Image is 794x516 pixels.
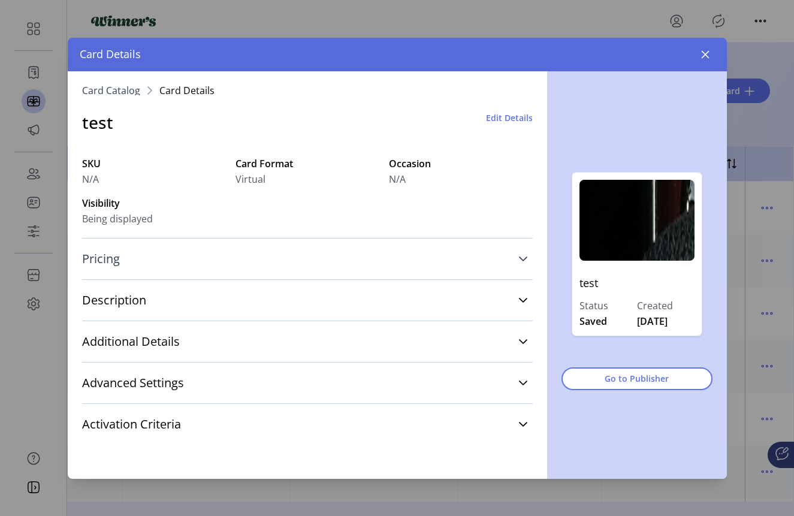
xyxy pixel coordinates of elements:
[82,156,226,171] label: SKU
[486,111,533,124] button: Edit Details
[82,418,181,430] span: Activation Criteria
[82,196,226,210] label: Visibility
[579,314,607,328] span: Saved
[82,370,533,396] a: Advanced Settings
[561,367,713,390] button: Go to Publisher
[159,86,215,95] span: Card Details
[389,172,406,186] span: N/A
[82,86,140,95] a: Card Catalog
[82,287,533,313] a: Description
[637,314,668,328] span: [DATE]
[82,411,533,437] a: Activation Criteria
[80,46,141,62] span: Card Details
[82,246,533,272] a: Pricing
[637,298,695,313] label: Created
[579,180,695,261] img: test
[236,172,265,186] span: Virtual
[236,156,379,171] label: Card Format
[82,110,113,135] h3: test
[82,172,99,186] span: N/A
[82,336,180,348] span: Additional Details
[389,156,533,171] label: Occasion
[82,377,184,389] span: Advanced Settings
[579,298,637,313] label: Status
[82,294,146,306] span: Description
[82,253,120,265] span: Pricing
[579,268,695,298] p: test
[577,372,697,385] span: Go to Publisher
[82,328,533,355] a: Additional Details
[82,212,153,226] span: Being displayed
